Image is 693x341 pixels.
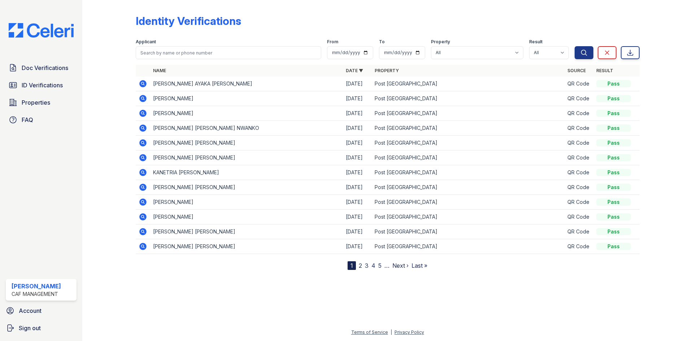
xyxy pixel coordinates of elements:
[565,195,593,210] td: QR Code
[22,98,50,107] span: Properties
[343,106,372,121] td: [DATE]
[567,68,586,73] a: Source
[596,169,631,176] div: Pass
[596,139,631,147] div: Pass
[351,329,388,335] a: Terms of Service
[395,329,424,335] a: Privacy Policy
[150,165,343,180] td: KANETRIA [PERSON_NAME]
[372,239,565,254] td: Post [GEOGRAPHIC_DATA]
[372,180,565,195] td: Post [GEOGRAPHIC_DATA]
[150,121,343,136] td: [PERSON_NAME] [PERSON_NAME] NWANKO
[346,68,363,73] a: Date ▼
[596,110,631,117] div: Pass
[343,121,372,136] td: [DATE]
[565,180,593,195] td: QR Code
[343,180,372,195] td: [DATE]
[3,303,79,318] a: Account
[372,91,565,106] td: Post [GEOGRAPHIC_DATA]
[375,68,399,73] a: Property
[150,150,343,165] td: [PERSON_NAME] [PERSON_NAME]
[596,198,631,206] div: Pass
[3,321,79,335] a: Sign out
[565,91,593,106] td: QR Code
[343,239,372,254] td: [DATE]
[19,324,41,332] span: Sign out
[384,261,389,270] span: …
[372,165,565,180] td: Post [GEOGRAPHIC_DATA]
[372,210,565,224] td: Post [GEOGRAPHIC_DATA]
[343,210,372,224] td: [DATE]
[136,39,156,45] label: Applicant
[6,95,77,110] a: Properties
[596,228,631,235] div: Pass
[565,165,593,180] td: QR Code
[150,91,343,106] td: [PERSON_NAME]
[6,113,77,127] a: FAQ
[596,124,631,132] div: Pass
[529,39,542,45] label: Result
[136,46,321,59] input: Search by name or phone number
[372,150,565,165] td: Post [GEOGRAPHIC_DATA]
[6,61,77,75] a: Doc Verifications
[372,106,565,121] td: Post [GEOGRAPHIC_DATA]
[565,121,593,136] td: QR Code
[150,224,343,239] td: [PERSON_NAME] [PERSON_NAME]
[150,106,343,121] td: [PERSON_NAME]
[365,262,369,269] a: 3
[378,262,382,269] a: 5
[372,121,565,136] td: Post [GEOGRAPHIC_DATA]
[372,224,565,239] td: Post [GEOGRAPHIC_DATA]
[343,76,372,91] td: [DATE]
[22,115,33,124] span: FAQ
[327,39,338,45] label: From
[343,224,372,239] td: [DATE]
[150,195,343,210] td: [PERSON_NAME]
[372,195,565,210] td: Post [GEOGRAPHIC_DATA]
[371,262,375,269] a: 4
[348,261,356,270] div: 1
[565,224,593,239] td: QR Code
[343,195,372,210] td: [DATE]
[359,262,362,269] a: 2
[22,81,63,89] span: ID Verifications
[343,91,372,106] td: [DATE]
[150,76,343,91] td: [PERSON_NAME] AYAKA [PERSON_NAME]
[565,136,593,150] td: QR Code
[6,78,77,92] a: ID Verifications
[411,262,427,269] a: Last »
[19,306,42,315] span: Account
[565,210,593,224] td: QR Code
[12,282,61,290] div: [PERSON_NAME]
[596,243,631,250] div: Pass
[565,239,593,254] td: QR Code
[596,184,631,191] div: Pass
[150,210,343,224] td: [PERSON_NAME]
[596,95,631,102] div: Pass
[379,39,385,45] label: To
[372,136,565,150] td: Post [GEOGRAPHIC_DATA]
[150,136,343,150] td: [PERSON_NAME] [PERSON_NAME]
[150,239,343,254] td: [PERSON_NAME] [PERSON_NAME]
[150,180,343,195] td: [PERSON_NAME] [PERSON_NAME]
[392,262,409,269] a: Next ›
[596,80,631,87] div: Pass
[391,329,392,335] div: |
[565,76,593,91] td: QR Code
[22,64,68,72] span: Doc Verifications
[153,68,166,73] a: Name
[3,23,79,38] img: CE_Logo_Blue-a8612792a0a2168367f1c8372b55b34899dd931a85d93a1a3d3e32e68fde9ad4.png
[596,154,631,161] div: Pass
[343,136,372,150] td: [DATE]
[343,150,372,165] td: [DATE]
[431,39,450,45] label: Property
[372,76,565,91] td: Post [GEOGRAPHIC_DATA]
[136,14,241,27] div: Identity Verifications
[343,165,372,180] td: [DATE]
[565,150,593,165] td: QR Code
[12,290,61,298] div: CAF Management
[596,68,613,73] a: Result
[596,213,631,220] div: Pass
[565,106,593,121] td: QR Code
